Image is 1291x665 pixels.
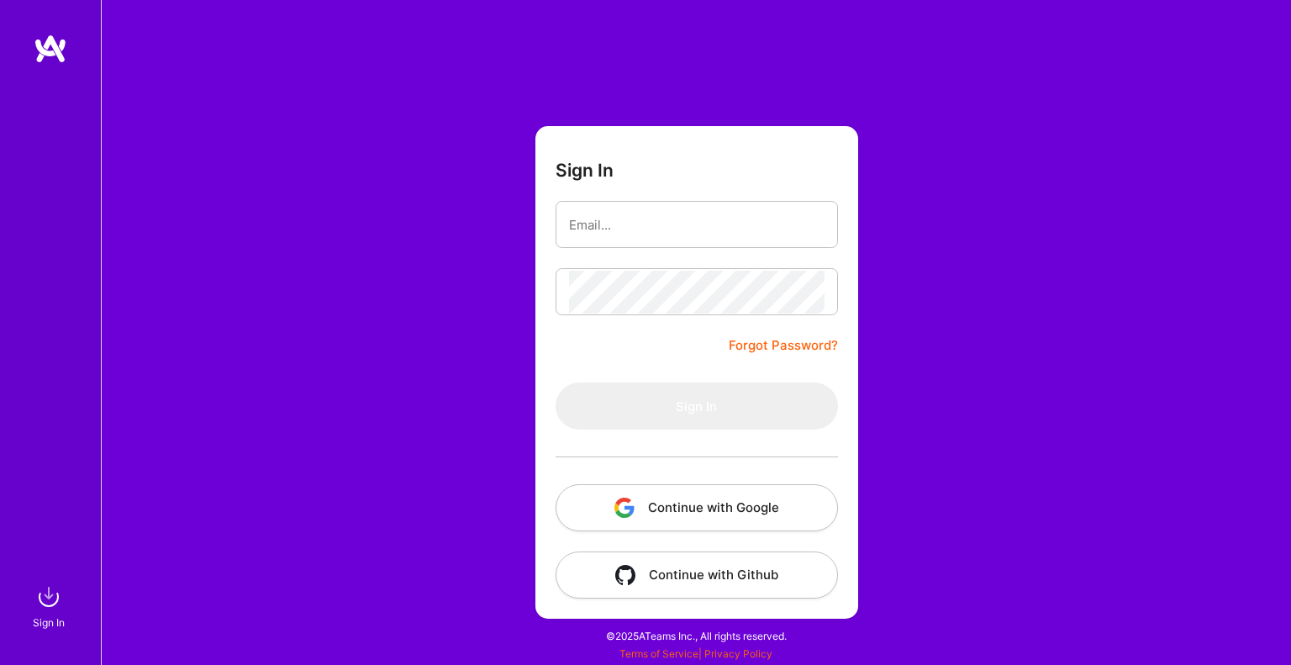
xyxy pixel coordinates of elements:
[34,34,67,64] img: logo
[569,203,825,246] input: Email...
[35,580,66,631] a: sign inSign In
[556,160,614,181] h3: Sign In
[556,383,838,430] button: Sign In
[704,647,772,660] a: Privacy Policy
[32,580,66,614] img: sign in
[619,647,698,660] a: Terms of Service
[556,552,838,599] button: Continue with Github
[614,498,635,518] img: icon
[556,484,838,531] button: Continue with Google
[33,614,65,631] div: Sign In
[615,565,635,585] img: icon
[729,335,838,356] a: Forgot Password?
[619,647,772,660] span: |
[101,615,1291,657] div: © 2025 ATeams Inc., All rights reserved.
